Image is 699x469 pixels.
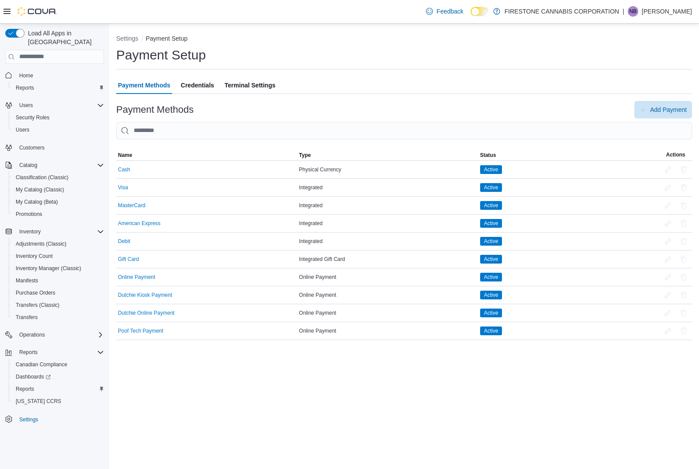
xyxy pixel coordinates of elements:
[678,164,689,175] button: Delete Payment Method
[16,314,38,321] span: Transfers
[16,198,58,205] span: My Catalog (Beta)
[118,76,170,94] span: Payment Methods
[484,273,498,281] span: Active
[116,35,138,42] button: Settings
[19,162,37,169] span: Catalog
[484,255,498,263] span: Active
[12,209,46,219] a: Promotions
[2,329,107,341] button: Operations
[2,159,107,171] button: Catalog
[118,202,145,208] button: MasterCard
[16,289,55,296] span: Purchase Orders
[12,372,104,382] span: Dashboards
[12,239,104,249] span: Adjustments (Classic)
[118,328,163,334] button: Poof Tech Payment
[12,359,104,370] span: Canadian Compliance
[623,6,624,17] p: |
[484,237,498,245] span: Active
[9,111,107,124] button: Security Roles
[12,384,38,394] a: Reports
[5,66,104,448] nav: Complex example
[9,82,107,94] button: Reports
[661,198,675,212] button: Edit Payment Method
[661,288,675,302] button: Edit Payment Method
[16,100,36,111] button: Users
[297,254,478,264] div: Integrated Gift Card
[480,291,502,299] span: Active
[225,76,275,94] span: Terminal Settings
[16,126,29,133] span: Users
[642,6,692,17] p: [PERSON_NAME]
[661,181,675,195] button: Edit Payment Method
[12,251,56,261] a: Inventory Count
[297,290,478,300] div: Online Payment
[484,327,498,335] span: Active
[16,413,104,424] span: Settings
[12,125,33,135] a: Users
[118,152,132,159] span: Name
[12,275,104,286] span: Manifests
[19,349,38,356] span: Reports
[9,287,107,299] button: Purchase Orders
[12,83,38,93] a: Reports
[297,236,478,247] div: Integrated
[661,234,675,248] button: Edit Payment Method
[634,101,692,118] button: Add Payment
[16,114,49,121] span: Security Roles
[628,6,638,17] div: nichol babiak
[12,83,104,93] span: Reports
[12,209,104,219] span: Promotions
[480,165,502,174] span: Active
[9,299,107,311] button: Transfers (Classic)
[9,383,107,395] button: Reports
[16,84,34,91] span: Reports
[12,112,104,123] span: Security Roles
[661,252,675,266] button: Edit Payment Method
[19,144,45,151] span: Customers
[12,396,104,406] span: Washington CCRS
[9,184,107,196] button: My Catalog (Classic)
[12,172,104,183] span: Classification (Classic)
[299,152,311,159] span: Type
[422,3,467,20] a: Feedback
[2,226,107,238] button: Inventory
[484,184,498,191] span: Active
[678,182,689,193] button: Delete Payment Method
[12,125,104,135] span: Users
[12,263,104,274] span: Inventory Manager (Classic)
[9,171,107,184] button: Classification (Classic)
[12,172,72,183] a: Classification (Classic)
[297,326,478,336] div: Online Payment
[16,398,61,405] span: [US_STATE] CCRS
[16,226,104,237] span: Inventory
[2,413,107,425] button: Settings
[118,274,155,280] button: Online Payment
[12,359,71,370] a: Canadian Compliance
[16,160,41,170] button: Catalog
[16,386,34,393] span: Reports
[9,274,107,287] button: Manifests
[12,263,85,274] a: Inventory Manager (Classic)
[16,160,104,170] span: Catalog
[297,218,478,229] div: Integrated
[118,184,128,191] button: Visa
[2,141,107,154] button: Customers
[12,384,104,394] span: Reports
[116,104,194,115] h3: Payment Methods
[16,347,104,358] span: Reports
[9,395,107,407] button: [US_STATE] CCRS
[678,218,689,229] button: Delete Payment Method
[297,182,478,193] div: Integrated
[9,208,107,220] button: Promotions
[480,219,502,228] span: Active
[484,219,498,227] span: Active
[478,150,659,160] button: Status
[118,310,174,316] button: Dutchie Online Payment
[484,166,498,174] span: Active
[9,358,107,371] button: Canadian Compliance
[297,272,478,282] div: Online Payment
[24,29,104,46] span: Load All Apps in [GEOGRAPHIC_DATA]
[12,288,59,298] a: Purchase Orders
[12,275,42,286] a: Manifests
[12,396,65,406] a: [US_STATE] CCRS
